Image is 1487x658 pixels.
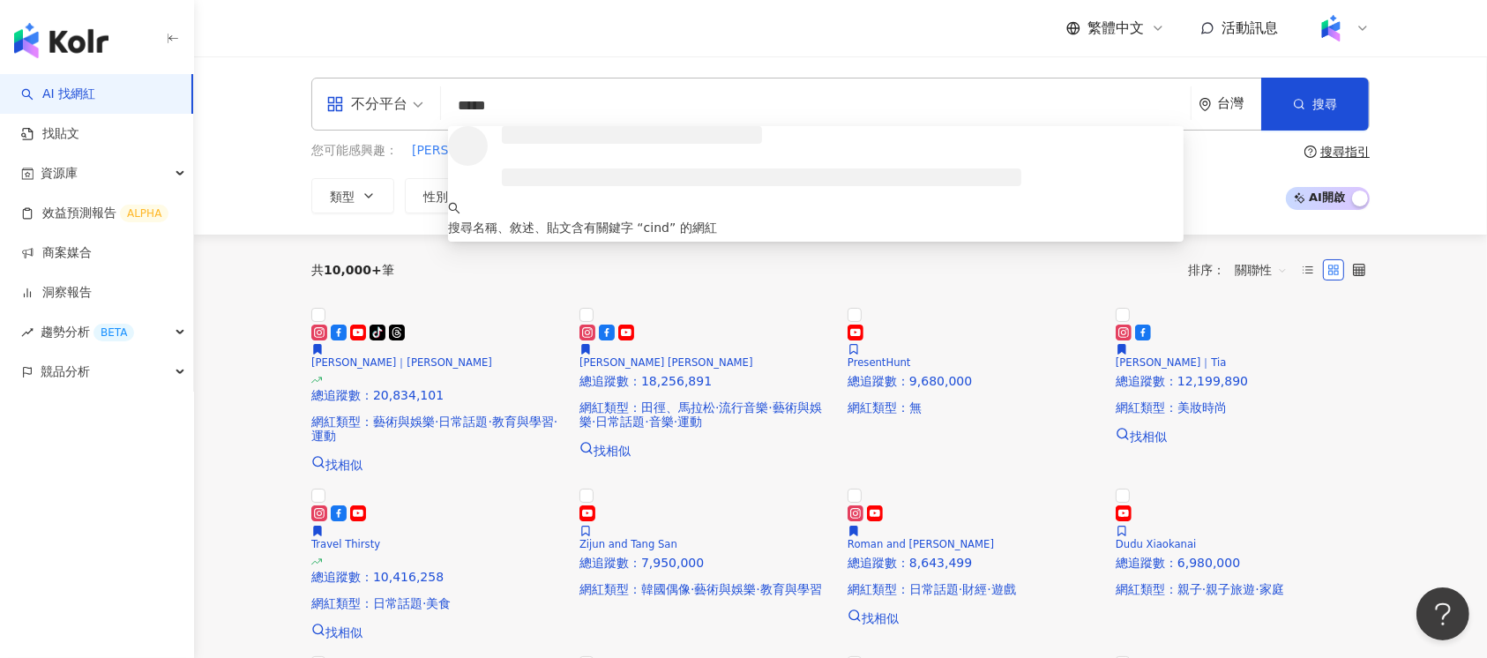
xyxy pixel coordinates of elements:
[1312,97,1337,111] span: 搜尋
[768,400,772,415] span: ·
[909,582,959,596] span: 日常話題
[1235,256,1288,284] span: 關聯性
[592,415,595,429] span: ·
[649,415,674,429] span: 音樂
[579,400,833,429] p: 網紅類型 ：
[423,190,448,204] span: 性別
[21,326,34,339] span: rise
[311,142,398,160] span: 您可能感興趣：
[492,415,554,429] span: 教育與學習
[1116,427,1370,444] a: 找相似
[326,95,344,113] span: appstore
[311,455,565,472] a: 找相似
[1116,486,1370,596] a: KOL AvatarDudu Xiaokanai總追蹤數：6,980,000網紅類型：親子·親子旅遊·家庭
[987,582,990,596] span: ·
[311,429,336,443] span: 運動
[1116,305,1370,445] a: KOL Avatar[PERSON_NAME]｜Tia總追蹤數：12,199,890網紅類型：美妝時尚找相似
[1320,145,1370,159] div: 搜尋指引
[579,582,833,596] p: 網紅類型 ：
[311,596,565,610] p: 網紅類型 ：
[373,415,435,429] span: 藝術與娛樂
[641,582,691,596] span: 韓國偶像
[848,556,1102,570] p: 總追蹤數 ： 8,643,499
[1177,400,1227,415] span: 美妝時尚
[324,263,382,277] span: 10,000+
[488,415,491,429] span: ·
[311,415,565,443] p: 網紅類型 ：
[311,178,394,213] button: 類型
[1255,582,1259,596] span: ·
[848,400,1102,415] p: 網紅類型 ： 無
[405,178,488,213] button: 性別
[760,582,822,596] span: 教育與學習
[848,374,1102,388] p: 總追蹤數 ： 9,680,000
[426,596,451,610] span: 美食
[21,205,168,222] a: 效益預測報告ALPHA
[325,458,362,472] span: 找相似
[579,538,677,550] span: Zijun and Tang San
[644,221,669,235] span: cind
[1261,78,1369,131] button: 搜尋
[848,305,1102,415] a: KOL AvatarPresentHunt總追蹤數：9,680,000網紅類型：無
[311,263,394,277] div: 共 筆
[848,356,911,369] span: PresentHunt
[1116,400,1370,415] p: 網紅類型 ：
[677,415,702,429] span: 運動
[579,486,833,596] a: KOL AvatarZijun and Tang San總追蹤數：7,950,000網紅類型：韓國偶像·藝術與娛樂·教育與學習
[1188,256,1297,284] div: 排序：
[435,415,438,429] span: ·
[21,244,92,262] a: 商案媒合
[719,400,768,415] span: 流行音樂
[848,486,1102,625] a: KOL AvatarRoman and [PERSON_NAME]總追蹤數：8,643,499網紅類型：日常話題·財經·遊戲找相似
[715,400,719,415] span: ·
[848,538,994,550] span: Roman and [PERSON_NAME]
[1416,587,1469,640] iframe: Help Scout Beacon - Open
[1259,582,1284,596] span: 家庭
[674,415,677,429] span: ·
[1202,582,1206,596] span: ·
[448,218,1184,237] div: 搜尋名稱、敘述、貼文含有關鍵字 “ ” 的網紅
[41,153,78,193] span: 資源庫
[594,444,631,458] span: 找相似
[962,582,987,596] span: 財經
[579,556,833,570] p: 總追蹤數 ： 7,950,000
[311,486,565,639] a: KOL AvatarTravel Thirsty總追蹤數：10,416,258網紅類型：日常話題·美食找相似
[325,625,362,639] span: 找相似
[311,305,565,473] a: KOL Avatar[PERSON_NAME]｜[PERSON_NAME]總追蹤數：20,834,101網紅類型：藝術與娛樂·日常話題·教育與學習·運動找相似
[1222,19,1278,36] span: 活動訊息
[579,305,833,459] a: KOL Avatar[PERSON_NAME] [PERSON_NAME]總追蹤數：18,256,891網紅類型：田徑、馬拉松·流行音樂·藝術與娛樂·日常話題·音樂·運動找相似
[1130,430,1167,444] span: 找相似
[862,611,899,625] span: 找相似
[412,142,514,160] span: [PERSON_NAME]
[1304,146,1317,158] span: question-circle
[1206,582,1255,596] span: 親子旅遊
[422,596,426,610] span: ·
[41,312,134,352] span: 趨勢分析
[595,415,645,429] span: 日常話題
[326,90,407,118] div: 不分平台
[14,23,108,58] img: logo
[991,582,1016,596] span: 遊戲
[756,582,759,596] span: ·
[311,538,380,550] span: Travel Thirsty
[1087,19,1144,38] span: 繁體中文
[645,415,648,429] span: ·
[579,374,833,388] p: 總追蹤數 ： 18,256,891
[93,324,134,341] div: BETA
[579,356,753,369] span: [PERSON_NAME] [PERSON_NAME]
[1314,11,1348,45] img: Kolr%20app%20icon%20%281%29.png
[579,441,833,458] a: 找相似
[41,352,90,392] span: 競品分析
[311,356,492,369] span: [PERSON_NAME]｜[PERSON_NAME]
[330,190,355,204] span: 類型
[311,388,565,402] p: 總追蹤數 ： 20,834,101
[848,582,1102,596] p: 網紅類型 ：
[1177,582,1202,596] span: 親子
[1116,374,1370,388] p: 總追蹤數 ： 12,199,890
[311,570,565,584] p: 總追蹤數 ： 10,416,258
[1199,98,1212,111] span: environment
[21,284,92,302] a: 洞察報告
[21,86,95,103] a: searchAI 找網紅
[411,141,515,161] button: [PERSON_NAME]
[694,582,756,596] span: 藝術與娛樂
